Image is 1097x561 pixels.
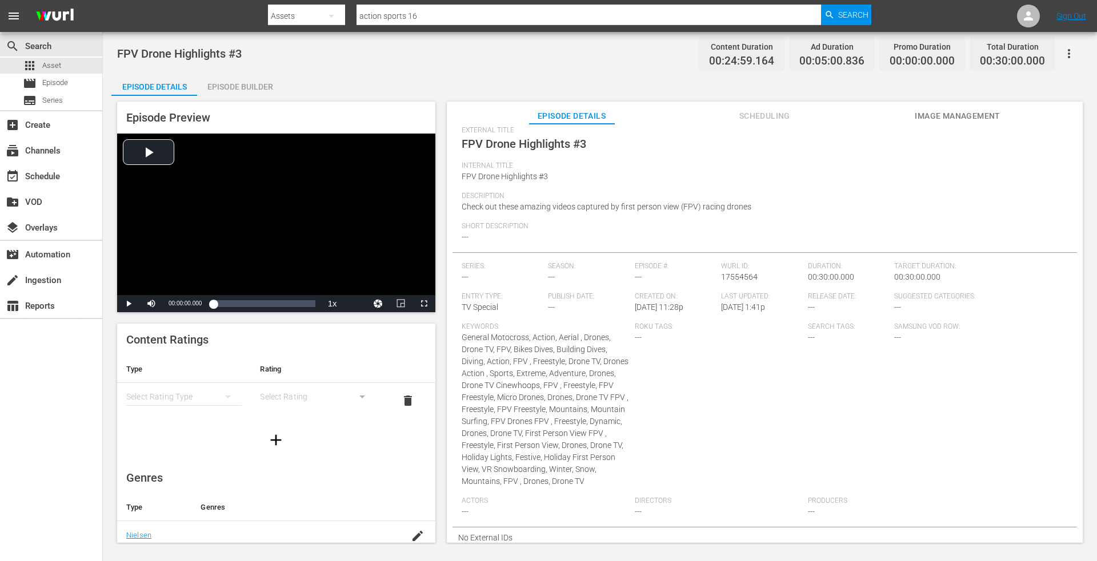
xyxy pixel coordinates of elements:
[197,73,283,96] button: Episode Builder
[808,292,889,301] span: Release Date:
[635,262,716,271] span: Episode #:
[721,302,765,312] span: [DATE] 1:41p
[462,292,543,301] span: Entry Type:
[390,295,413,312] button: Picture-in-Picture
[462,172,548,181] span: FPV Drone Highlights #3
[213,300,315,307] div: Progress Bar
[894,333,901,342] span: ---
[6,118,19,132] span: Create
[126,531,151,539] a: Nielsen
[1056,11,1086,21] a: Sign Out
[23,76,37,90] span: Episode
[6,39,19,53] span: Search
[462,162,1062,171] span: Internal Title
[401,394,415,407] span: delete
[126,471,163,485] span: Genres
[394,387,422,414] button: delete
[462,232,469,241] span: ---
[548,272,555,281] span: ---
[808,262,889,271] span: Duration:
[462,497,629,506] span: Actors
[894,322,975,332] span: Samsung VOD Row:
[635,497,802,506] span: Directors
[799,39,864,55] div: Ad Duration
[191,494,399,521] th: Genres
[462,507,469,516] span: ---
[894,292,1062,301] span: Suggested Categories:
[117,134,435,312] div: Video Player
[980,55,1045,68] span: 00:30:00.000
[462,222,1062,231] span: Short Description
[6,169,19,183] span: Schedule
[27,3,82,30] img: ans4CAIJ8jUAAAAAAAAAAAAAAAAAAAAAAAAgQb4GAAAAAAAAAAAAAAAAAAAAAAAAJMjXAAAAAAAAAAAAAAAAAAAAAAAAgAT5G...
[117,295,140,312] button: Play
[7,9,21,23] span: menu
[6,195,19,209] span: VOD
[6,248,19,261] span: Automation
[126,111,210,124] span: Episode Preview
[462,126,1062,135] span: External Title
[890,39,955,55] div: Promo Duration
[980,39,1045,55] div: Total Duration
[462,262,543,271] span: Series:
[721,262,802,271] span: Wurl ID:
[635,333,642,342] span: ---
[529,109,615,123] span: Episode Details
[42,60,61,71] span: Asset
[635,302,683,312] span: [DATE] 11:28p
[808,507,815,516] span: ---
[721,292,802,301] span: Last Updated:
[367,295,390,312] button: Jump To Time
[413,295,435,312] button: Fullscreen
[722,109,807,123] span: Scheduling
[709,55,774,68] span: 00:24:59.164
[117,494,191,521] th: Type
[548,262,629,271] span: Season:
[111,73,197,96] button: Episode Details
[894,272,940,281] span: 00:30:00.000
[321,295,344,312] button: Playback Rate
[169,300,202,306] span: 00:00:00.000
[894,302,901,312] span: ---
[821,5,871,25] button: Search
[117,356,251,383] th: Type
[6,299,19,313] span: Reports
[6,221,19,235] span: Overlays
[140,295,163,312] button: Mute
[462,192,1062,201] span: Description
[721,272,758,281] span: 17554564
[126,333,209,346] span: Content Ratings
[117,356,435,418] table: simple table
[42,95,63,106] span: Series
[462,137,586,151] span: FPV Drone Highlights #3
[635,507,642,516] span: ---
[915,109,1000,123] span: Image Management
[42,77,68,88] span: Episode
[251,356,385,383] th: Rating
[548,302,555,312] span: ---
[890,55,955,68] span: 00:00:00.000
[548,292,629,301] span: Publish Date:
[635,292,716,301] span: Created On:
[838,5,868,25] span: Search
[635,322,802,332] span: Roku Tags:
[462,272,469,281] span: ---
[197,73,283,100] div: Episode Builder
[808,272,854,281] span: 00:30:00.000
[462,202,751,211] span: Check out these amazing videos captured by first person view (FPV) racing drones
[453,527,1077,548] div: No External IDs
[23,94,37,107] span: Series
[635,272,642,281] span: ---
[6,144,19,158] span: Channels
[799,55,864,68] span: 00:05:00.836
[808,333,815,342] span: ---
[808,302,815,312] span: ---
[111,73,197,100] div: Episode Details
[709,39,774,55] div: Content Duration
[462,333,628,486] span: General Motocross, Action, Aerial , Drones, Drone TV, FPV, Bikes Dives, Building Dives, Diving, A...
[6,273,19,287] span: Ingestion
[808,322,889,332] span: Search Tags:
[894,262,1062,271] span: Target Duration:
[462,322,629,332] span: Keywords:
[808,497,975,506] span: Producers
